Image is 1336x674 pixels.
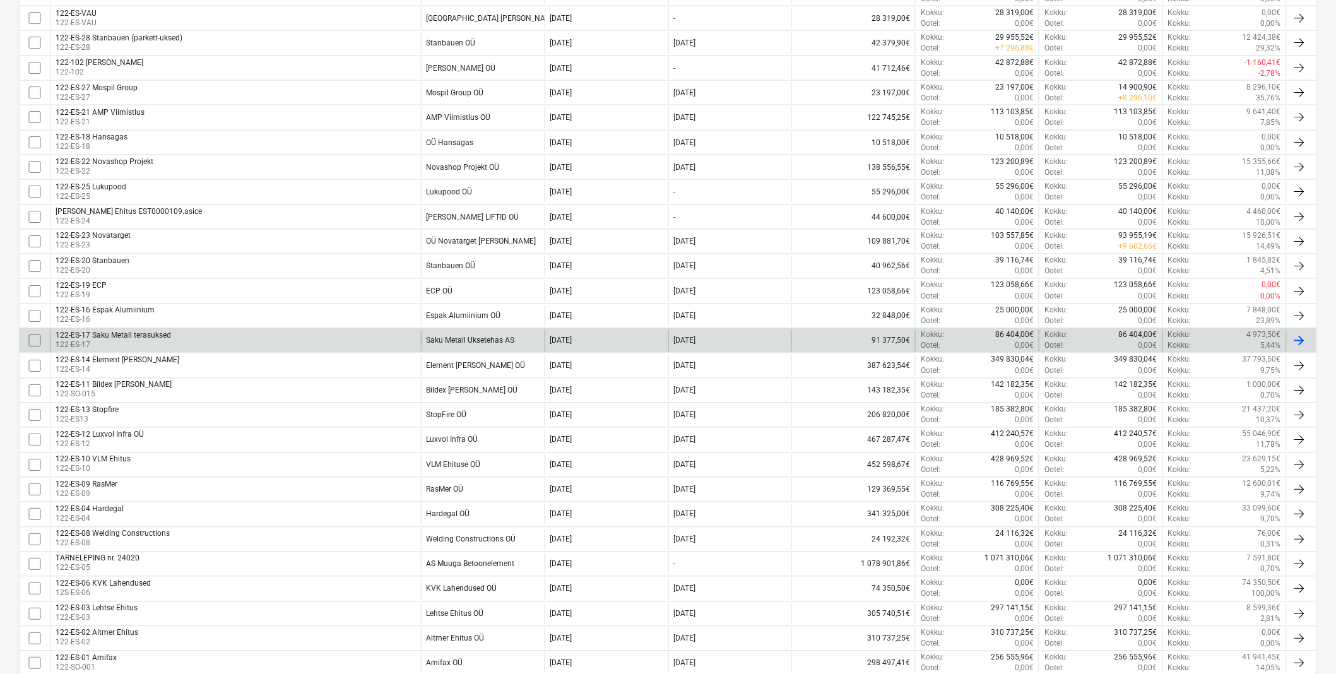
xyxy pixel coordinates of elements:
p: 123 200,89€ [1114,157,1157,167]
div: OÜ Novatarget Grupp [427,237,536,246]
p: 0,00€ [1138,366,1157,377]
p: 0,00€ [1138,192,1157,203]
p: 42 872,88€ [1119,57,1157,68]
p: 28 319,00€ [1119,8,1157,18]
p: + 8 296,10€ [1119,93,1157,103]
p: 0,00€ [1138,266,1157,277]
p: 0,00€ [1015,242,1034,252]
p: Kokku : [921,305,944,316]
p: Ootel : [921,292,940,302]
p: Ootel : [1044,292,1064,302]
p: 0,70% [1261,391,1281,401]
p: 123 200,89€ [991,157,1034,167]
div: 122-ES-16 Espak Alumiinium [56,306,155,315]
p: 4,51% [1261,266,1281,277]
p: 122-ES-22 [56,166,153,177]
p: Ootel : [921,341,940,352]
p: 113 103,85€ [1114,107,1157,117]
p: 0,00€ [1015,167,1034,178]
p: Ootel : [1044,242,1064,252]
p: 7,85% [1261,117,1281,128]
p: 0,00€ [1138,316,1157,327]
p: Ootel : [1044,266,1064,277]
p: Kokku : [1168,316,1191,327]
p: Kokku : [1168,32,1191,43]
div: 122-ES-18 Hansagas [56,133,127,141]
div: [DATE] [674,88,696,97]
p: 122-ES-23 [56,240,131,251]
div: 129 369,55€ [791,479,915,500]
p: 55 296,00€ [995,181,1034,192]
div: 122-ES-17 Saku Metall terasuksed [56,331,171,340]
p: 0,00€ [1138,292,1157,302]
p: Kokku : [1168,132,1191,143]
p: 0,00€ [1138,117,1157,128]
div: [DATE] [550,64,572,73]
p: 15 355,66€ [1243,157,1281,167]
div: Mospil Group OÜ [427,88,484,97]
div: Espak Alumiinium OÜ [427,312,501,321]
div: 28 319,00€ [791,8,915,29]
p: Kokku : [1168,57,1191,68]
p: 103 557,85€ [991,231,1034,242]
div: 44 600,00€ [791,206,915,228]
div: AMP Viimistlus OÜ [427,113,491,122]
p: 15 926,51€ [1243,231,1281,242]
p: Ootel : [921,117,940,128]
p: Kokku : [921,82,944,93]
div: [PERSON_NAME] Ehitus EST0000109.asice [56,207,202,216]
p: Ootel : [1044,341,1064,352]
p: Ootel : [1044,316,1064,327]
p: Kokku : [1168,256,1191,266]
p: Kokku : [921,8,944,18]
div: [DATE] [674,336,696,345]
p: 0,00€ [1262,8,1281,18]
p: Ootel : [921,18,940,29]
div: - [674,64,676,73]
p: 122-102 [56,67,143,78]
div: 138 556,55€ [791,157,915,178]
p: 1 000,00€ [1247,380,1281,391]
div: 122-ES-21 AMP Viimistlus [56,108,145,117]
p: Kokku : [1168,380,1191,391]
div: 41 712,46€ [791,57,915,79]
p: 8 296,10€ [1247,82,1281,93]
div: 122 745,25€ [791,107,915,128]
p: Kokku : [1044,280,1068,291]
div: - [674,14,676,23]
p: Kokku : [1168,231,1191,242]
div: [DATE] [674,237,696,246]
p: 10,00% [1256,217,1281,228]
div: 122-ES-27 Mospil Group [56,83,138,92]
div: 122-ES-11 Bildex [PERSON_NAME] [56,381,172,389]
p: Kokku : [1168,93,1191,103]
p: Kokku : [1044,256,1068,266]
p: Ootel : [1044,18,1064,29]
div: [DATE] [550,287,572,296]
div: Noto OÜ [427,64,496,73]
p: 23 197,00€ [995,82,1034,93]
div: [DATE] [550,386,572,395]
div: 452 598,67€ [791,454,915,476]
p: Kokku : [1168,192,1191,203]
p: 25 000,00€ [995,305,1034,316]
p: Ootel : [1044,143,1064,153]
p: Ootel : [921,366,940,377]
div: 32 848,00€ [791,305,915,327]
div: [DATE] [674,386,696,395]
p: -2,78% [1259,68,1281,79]
p: 0,00€ [1015,316,1034,327]
p: 142 182,35€ [991,380,1034,391]
p: 0,00€ [1015,18,1034,29]
p: Kokku : [921,355,944,365]
p: Ootel : [921,316,940,327]
p: 1 845,82€ [1247,256,1281,266]
p: Kokku : [921,280,944,291]
p: 122-ES-19 [56,290,107,301]
p: Kokku : [1044,107,1068,117]
p: 0,00€ [1262,280,1281,291]
div: 467 287,47€ [791,429,915,451]
p: 0,00€ [1015,93,1034,103]
p: Kokku : [1044,380,1068,391]
div: [DATE] [674,312,696,321]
